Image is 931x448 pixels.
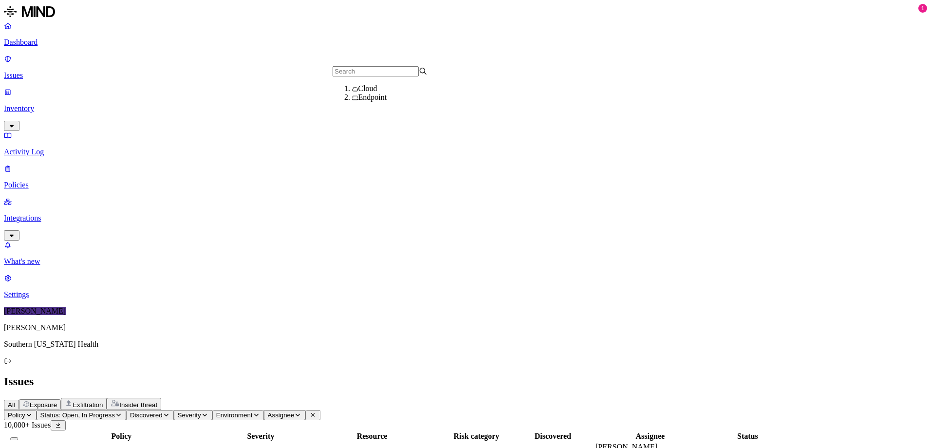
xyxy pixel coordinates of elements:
[596,432,705,441] div: Assignee
[220,432,301,441] div: Severity
[216,411,253,419] span: Environment
[8,401,15,409] span: All
[4,131,927,156] a: Activity Log
[4,104,927,113] p: Inventory
[4,55,927,80] a: Issues
[4,257,927,266] p: What's new
[10,437,18,440] button: Select all
[4,71,927,80] p: Issues
[358,84,377,93] span: Cloud
[4,181,927,189] p: Policies
[512,432,594,441] div: Discovered
[443,432,510,441] div: Risk category
[130,411,163,419] span: Discovered
[358,93,387,101] span: Endpoint
[4,164,927,189] a: Policies
[178,411,201,419] span: Severity
[30,401,57,409] span: Exposure
[4,421,51,429] span: 10,000+ Issues
[4,375,927,388] h2: Issues
[8,411,25,419] span: Policy
[707,432,788,441] div: Status
[4,21,927,47] a: Dashboard
[4,4,55,19] img: MIND
[4,241,927,266] a: What's new
[918,4,927,13] div: 1
[4,88,927,130] a: Inventory
[4,214,927,223] p: Integrations
[119,401,157,409] span: Insider threat
[268,411,295,419] span: Assignee
[4,38,927,47] p: Dashboard
[40,411,115,419] span: Status: Open, In Progress
[4,307,66,315] span: [PERSON_NAME]
[303,432,441,441] div: Resource
[25,432,218,441] div: Policy
[4,290,927,299] p: Settings
[4,148,927,156] p: Activity Log
[4,340,927,349] p: Southern [US_STATE] Health
[4,197,927,239] a: Integrations
[4,274,927,299] a: Settings
[333,66,419,76] input: Search
[4,4,927,21] a: MIND
[73,401,103,409] span: Exfiltration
